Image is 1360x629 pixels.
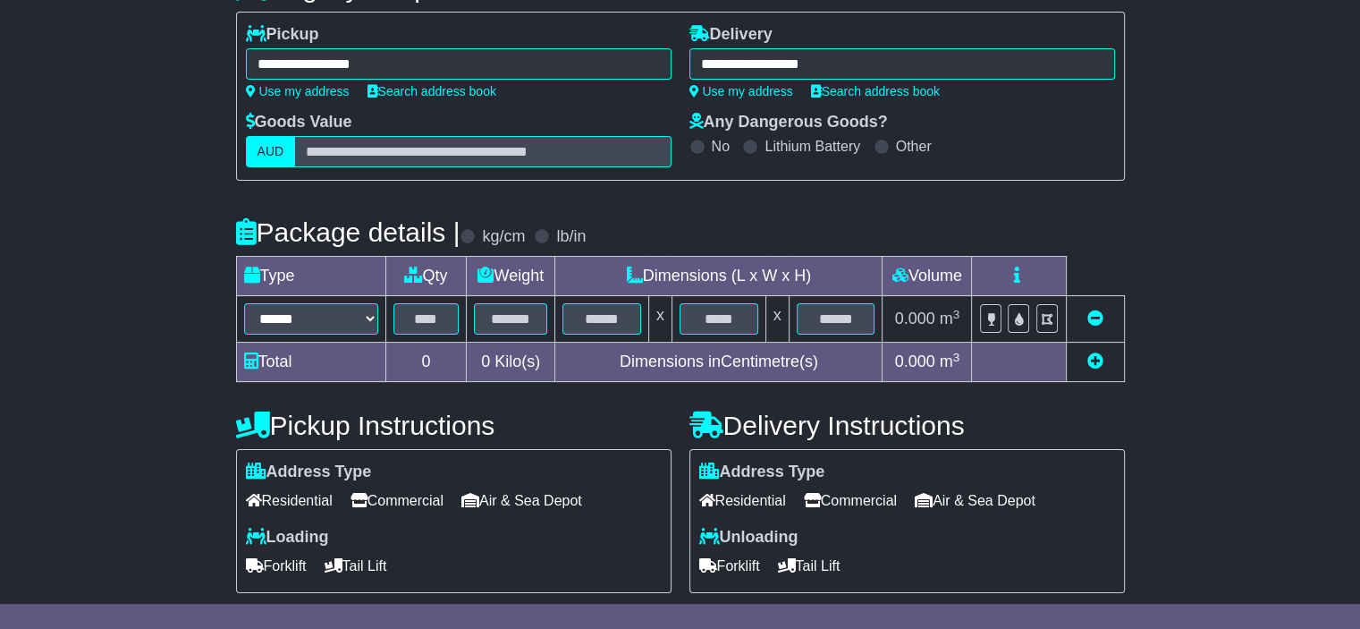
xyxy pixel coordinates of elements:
td: Dimensions (L x W x H) [555,257,883,296]
a: Search address book [367,84,496,98]
label: lb/in [556,227,586,247]
span: Commercial [804,487,897,514]
td: Volume [883,257,972,296]
label: Address Type [246,463,372,482]
span: Air & Sea Depot [461,487,582,514]
label: AUD [246,136,296,167]
span: 0 [481,353,490,370]
span: Forklift [246,552,307,580]
td: 0 [385,343,467,382]
a: Use my address [246,84,350,98]
label: Delivery [689,25,773,45]
td: Qty [385,257,467,296]
span: 0.000 [895,310,935,327]
a: Use my address [689,84,793,98]
td: Dimensions in Centimetre(s) [555,343,883,382]
label: Goods Value [246,113,352,132]
span: Forklift [699,552,760,580]
h4: Delivery Instructions [689,411,1125,440]
h4: Package details | [236,217,460,247]
td: Kilo(s) [467,343,555,382]
sup: 3 [953,308,960,321]
a: Remove this item [1087,310,1103,327]
span: m [940,353,960,370]
sup: 3 [953,351,960,364]
label: kg/cm [482,227,525,247]
span: Air & Sea Depot [915,487,1035,514]
a: Search address book [811,84,940,98]
td: Type [236,257,385,296]
label: Pickup [246,25,319,45]
span: Residential [246,487,333,514]
span: m [940,310,960,327]
span: Commercial [351,487,443,514]
label: Lithium Battery [764,138,860,155]
label: Unloading [699,528,798,548]
span: Tail Lift [325,552,387,580]
label: No [712,138,730,155]
h4: Pickup Instructions [236,411,672,440]
a: Add new item [1087,353,1103,370]
span: Tail Lift [778,552,840,580]
td: Total [236,343,385,382]
span: 0.000 [895,353,935,370]
td: x [648,296,672,343]
label: Other [896,138,932,155]
label: Address Type [699,463,825,482]
span: Residential [699,487,786,514]
label: Any Dangerous Goods? [689,113,888,132]
td: Weight [467,257,555,296]
td: x [765,296,789,343]
label: Loading [246,528,329,548]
